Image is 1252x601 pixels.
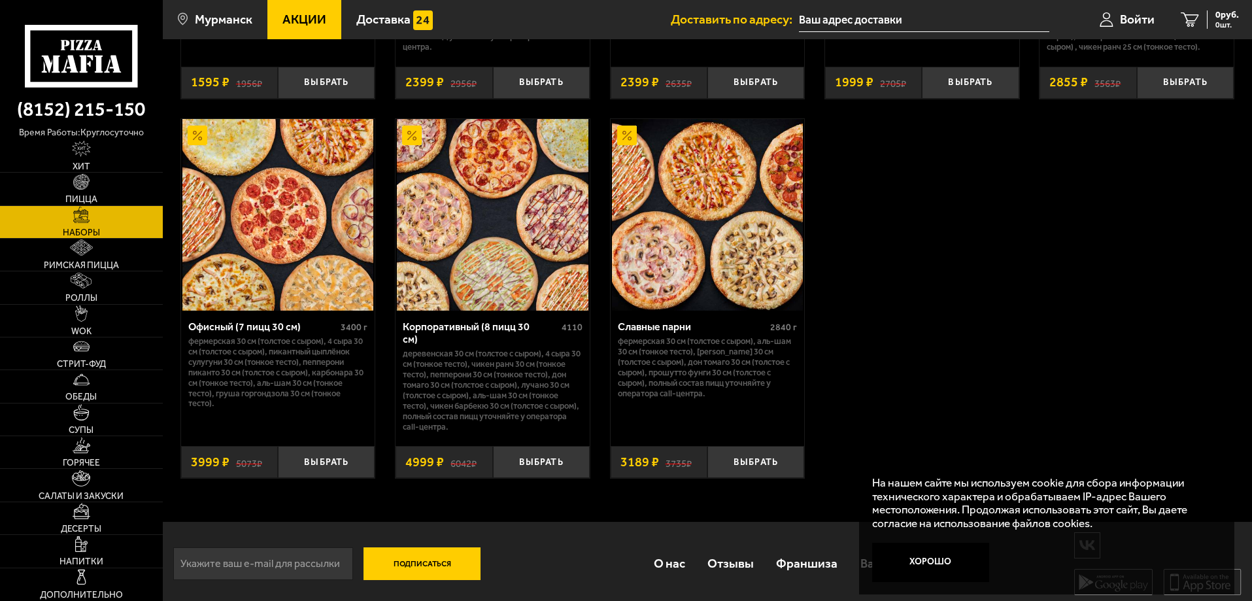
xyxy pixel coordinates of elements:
[562,322,583,333] span: 4110
[450,76,477,89] s: 2956 ₽
[341,322,367,333] span: 3400 г
[872,543,990,582] button: Хорошо
[1094,76,1121,89] s: 3563 ₽
[397,119,588,310] img: Корпоративный (8 пицц 30 см)
[73,162,90,171] span: Хит
[182,119,373,310] img: Офисный (7 пицц 30 см)
[403,320,558,345] div: Корпоративный (8 пицц 30 см)
[620,76,659,89] span: 2399 ₽
[61,524,101,534] span: Десерты
[402,126,422,145] img: Акционный
[282,13,326,26] span: Акции
[611,119,805,310] a: АкционныйСлавные парни
[1215,21,1239,29] span: 0 шт.
[69,426,93,435] span: Супы
[450,456,477,469] s: 6042 ₽
[696,542,765,585] a: Отзывы
[40,591,123,600] span: Дополнительно
[1120,13,1155,26] span: Войти
[65,294,97,303] span: Роллы
[195,13,252,26] span: Мурманск
[59,557,103,566] span: Напитки
[278,446,375,478] button: Выбрать
[770,322,797,333] span: 2840 г
[405,456,444,469] span: 4999 ₽
[278,67,375,99] button: Выбрать
[1215,10,1239,20] span: 0 руб.
[642,542,696,585] a: О нас
[65,195,97,204] span: Пицца
[191,76,229,89] span: 1595 ₽
[922,67,1019,99] button: Выбрать
[181,119,375,310] a: АкционныйОфисный (7 пицц 30 см)
[765,542,849,585] a: Франшиза
[612,119,803,310] img: Славные парни
[364,547,481,580] button: Подписаться
[65,392,97,402] span: Обеды
[666,76,692,89] s: 2635 ₽
[493,67,590,99] button: Выбрать
[707,446,804,478] button: Выбрать
[188,320,338,333] div: Офисный (7 пицц 30 см)
[44,261,119,270] span: Римская пицца
[1049,76,1088,89] span: 2855 ₽
[236,456,262,469] s: 5073 ₽
[396,119,590,310] a: АкционныйКорпоративный (8 пицц 30 см)
[403,349,583,432] p: Деревенская 30 см (толстое с сыром), 4 сыра 30 см (тонкое тесто), Чикен Ранч 30 см (тонкое тесто)...
[63,458,100,468] span: Горячее
[872,476,1214,530] p: На нашем сайте мы используем cookie для сбора информации технического характера и обрабатываем IP...
[191,456,229,469] span: 3999 ₽
[493,446,590,478] button: Выбрать
[63,228,100,237] span: Наборы
[356,13,411,26] span: Доставка
[413,10,433,30] img: 15daf4d41897b9f0e9f617042186c801.svg
[617,126,637,145] img: Акционный
[39,492,124,501] span: Салаты и закуски
[666,456,692,469] s: 3735 ₽
[188,126,207,145] img: Акционный
[618,336,798,399] p: Фермерская 30 см (толстое с сыром), Аль-Шам 30 см (тонкое тесто), [PERSON_NAME] 30 см (толстое с ...
[671,13,799,26] span: Доставить по адресу:
[618,320,768,333] div: Славные парни
[188,336,368,409] p: Фермерская 30 см (толстое с сыром), 4 сыра 30 см (толстое с сыром), Пикантный цыплёнок сулугуни 3...
[405,76,444,89] span: 2399 ₽
[236,76,262,89] s: 1956 ₽
[849,542,926,585] a: Вакансии
[835,76,873,89] span: 1999 ₽
[799,8,1049,32] input: Ваш адрес доставки
[57,360,106,369] span: Стрит-фуд
[71,327,92,336] span: WOK
[173,547,353,580] input: Укажите ваш e-mail для рассылки
[880,76,906,89] s: 2705 ₽
[620,456,659,469] span: 3189 ₽
[707,67,804,99] button: Выбрать
[1137,67,1234,99] button: Выбрать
